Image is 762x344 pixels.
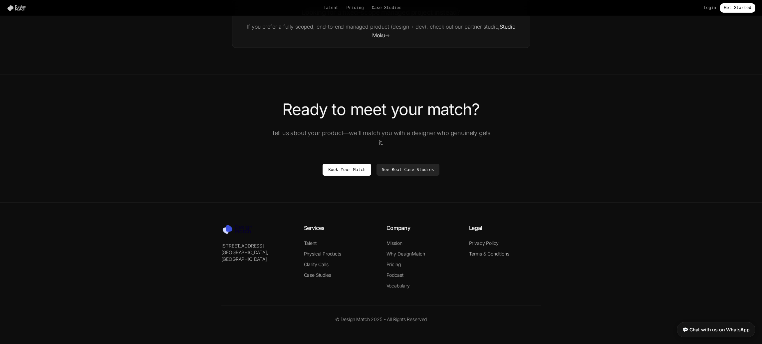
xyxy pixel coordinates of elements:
[304,224,376,232] h4: Services
[323,164,371,176] a: Book Your Match
[324,5,339,11] a: Talent
[469,240,499,246] a: Privacy Policy
[386,251,425,257] a: Why DesignMatch
[372,5,401,11] a: Case Studies
[221,316,541,323] p: © Design Match 2025 - All Rights Reserved
[469,224,541,232] h4: Legal
[304,272,331,278] a: Case Studies
[386,261,401,267] a: Pricing
[221,224,258,235] img: Design Match
[386,240,402,246] a: Mission
[469,251,509,257] a: Terms & Conditions
[240,22,522,40] p: If you prefer a fully scoped, end-to-end managed product (design + dev), check out our partner st...
[677,322,755,337] a: 💬 Chat with us on WhatsApp
[304,240,317,246] a: Talent
[377,164,439,176] a: See Real Case Studies
[221,243,293,249] p: [STREET_ADDRESS]
[221,249,293,262] p: [GEOGRAPHIC_DATA], [GEOGRAPHIC_DATA]
[269,128,493,148] p: Tell us about your product—we'll match you with a designer who genuinely gets it.
[386,272,403,278] a: Podcast
[195,101,568,117] h2: Ready to meet your match?
[304,251,341,257] a: Physical Products
[720,3,755,13] a: Get Started
[386,283,410,288] a: Vocabulary
[304,261,329,267] a: Clarity Calls
[347,5,364,11] a: Pricing
[7,5,29,11] img: Design Match
[704,5,716,11] a: Login
[386,224,458,232] h4: Company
